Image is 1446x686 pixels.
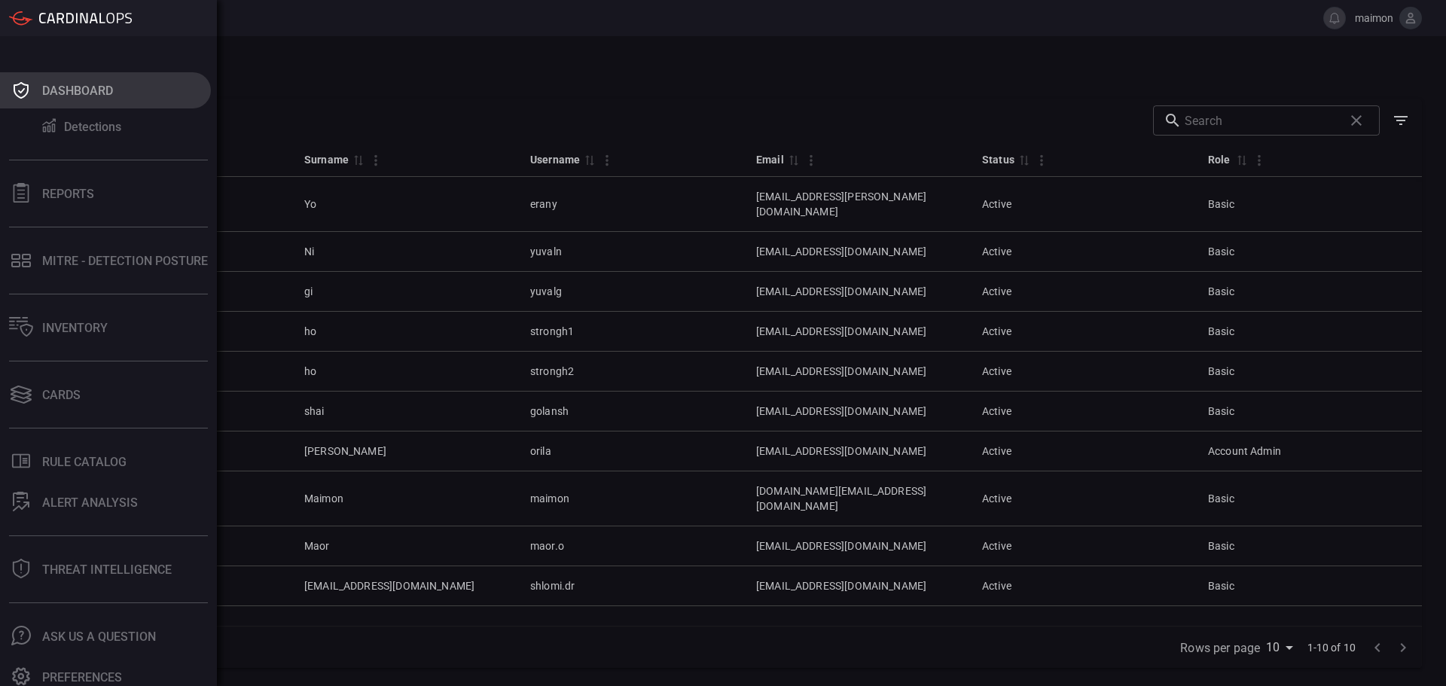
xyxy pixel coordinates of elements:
[1196,392,1422,431] td: Basic
[1196,312,1422,352] td: Basic
[1390,639,1416,654] span: Go to next page
[518,392,744,431] td: golansh
[292,272,518,312] td: gi
[1196,566,1422,606] td: Basic
[784,153,802,166] span: Sort by Email ascending
[518,312,744,352] td: strongh1
[1386,105,1416,136] button: Show/Hide filters
[1344,108,1369,133] span: Clear search
[970,431,1196,471] td: Active
[66,54,1422,75] h1: User Management
[970,471,1196,526] td: Active
[42,84,113,98] div: Dashboard
[744,566,970,606] td: [EMAIL_ADDRESS][DOMAIN_NAME]
[42,670,122,684] div: Preferences
[744,526,970,566] td: [EMAIL_ADDRESS][DOMAIN_NAME]
[42,187,94,201] div: Reports
[1014,153,1033,166] span: Sort by Status ascending
[518,177,744,232] td: erany
[970,177,1196,232] td: Active
[42,455,127,469] div: Rule Catalog
[42,321,108,335] div: Inventory
[42,563,172,577] div: Threat Intelligence
[292,312,518,352] td: ho
[1196,272,1422,312] td: Basic
[744,431,970,471] td: [EMAIL_ADDRESS][DOMAIN_NAME]
[1365,639,1390,654] span: Go to previous page
[744,392,970,431] td: [EMAIL_ADDRESS][DOMAIN_NAME]
[970,232,1196,272] td: Active
[530,151,580,169] div: Username
[292,431,518,471] td: [PERSON_NAME]
[304,151,349,169] div: Surname
[982,151,1014,169] div: Status
[970,566,1196,606] td: Active
[292,566,518,606] td: [EMAIL_ADDRESS][DOMAIN_NAME]
[970,352,1196,392] td: Active
[1266,636,1298,660] div: Rows per page
[42,254,208,268] div: MITRE - Detection Posture
[756,151,784,169] div: Email
[1208,151,1232,169] div: Role
[1180,639,1260,657] label: Rows per page
[580,153,598,166] span: Sort by Username ascending
[970,312,1196,352] td: Active
[1196,177,1422,232] td: Basic
[744,312,970,352] td: [EMAIL_ADDRESS][DOMAIN_NAME]
[518,566,744,606] td: shlomi.dr
[42,630,156,644] div: Ask Us A Question
[518,232,744,272] td: yuvaln
[518,526,744,566] td: maor.o
[1196,526,1422,566] td: Basic
[1030,148,1054,172] button: Column Actions
[595,148,619,172] button: Column Actions
[744,471,970,526] td: [DOMAIN_NAME][EMAIL_ADDRESS][DOMAIN_NAME]
[744,232,970,272] td: [EMAIL_ADDRESS][DOMAIN_NAME]
[349,153,367,166] span: Sort by Surname ascending
[292,352,518,392] td: ho
[744,352,970,392] td: [EMAIL_ADDRESS][DOMAIN_NAME]
[744,272,970,312] td: [EMAIL_ADDRESS][DOMAIN_NAME]
[292,392,518,431] td: shai
[292,526,518,566] td: Maor
[518,471,744,526] td: maimon
[1307,640,1356,655] span: 1-10 of 10
[292,232,518,272] td: Ni
[1196,471,1422,526] td: Basic
[1352,12,1393,24] span: maimon
[292,177,518,232] td: Yo
[1196,431,1422,471] td: Account Admin
[42,388,81,402] div: Cards
[799,148,823,172] button: Column Actions
[1185,105,1338,136] input: Search
[970,272,1196,312] td: Active
[292,471,518,526] td: Maimon
[518,431,744,471] td: orila
[1247,148,1271,172] button: Column Actions
[42,495,138,510] div: ALERT ANALYSIS
[970,392,1196,431] td: Active
[364,148,388,172] button: Column Actions
[744,177,970,232] td: [EMAIL_ADDRESS][PERSON_NAME][DOMAIN_NAME]
[518,352,744,392] td: strongh2
[518,272,744,312] td: yuvalg
[64,120,121,134] div: Detections
[970,526,1196,566] td: Active
[1196,232,1422,272] td: Basic
[1196,352,1422,392] td: Basic
[1232,153,1250,166] span: Sort by Role ascending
